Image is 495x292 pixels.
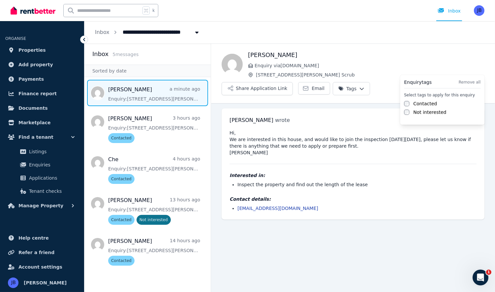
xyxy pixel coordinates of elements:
span: 1 [486,270,491,275]
iframe: Intercom live chat [473,270,488,285]
h3: Enquiry tags [404,79,432,85]
label: Select tags to apply for this enquiry [404,92,480,98]
label: Contacted [413,100,437,107]
button: Remove all [459,79,481,85]
label: Not interested [413,109,446,115]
